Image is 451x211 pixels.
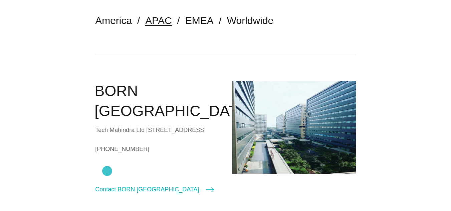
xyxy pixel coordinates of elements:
[227,15,274,26] a: Worldwide
[185,15,214,26] a: EMEA
[95,185,214,194] a: Contact BORN [GEOGRAPHIC_DATA]
[95,144,219,154] a: [PHONE_NUMBER]
[95,15,132,26] a: America
[95,125,219,135] div: Tech Mahindra Ltd [STREET_ADDRESS]
[145,15,172,26] a: APAC
[94,81,219,121] h2: BORN [GEOGRAPHIC_DATA]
